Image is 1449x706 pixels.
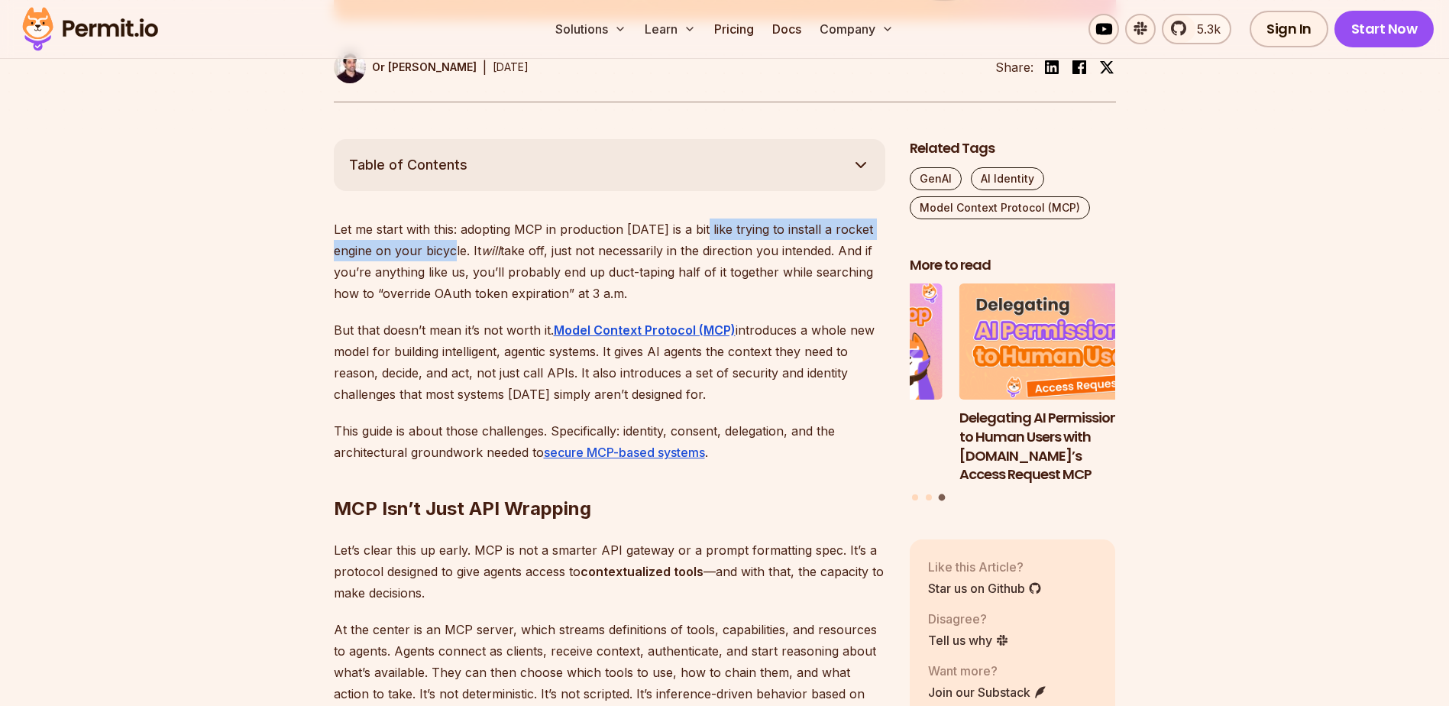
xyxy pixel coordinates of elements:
img: facebook [1070,58,1088,76]
h2: MCP Isn’t Just API Wrapping [334,436,885,521]
p: Let me start with this: adopting MCP in production [DATE] is a bit like trying to install a rocke... [334,219,885,304]
a: 5.3k [1162,14,1231,44]
p: But that doesn’t mean it’s not worth it. introduces a whole new model for building intelligent, a... [334,319,885,405]
li: Share: [995,58,1033,76]
li: 2 of 3 [736,283,943,484]
a: Star us on Github [928,579,1042,598]
h2: More to read [910,256,1116,275]
p: This guide is about those challenges. Specifically: identity, consent, delegation, and the archit... [334,420,885,463]
button: Company [813,14,900,44]
img: Or Weis [334,51,366,83]
button: Go to slide 2 [926,494,932,500]
a: Or [PERSON_NAME] [334,51,477,83]
p: Like this Article? [928,558,1042,576]
li: 3 of 3 [959,283,1166,484]
p: Disagree? [928,610,1009,628]
button: Go to slide 1 [912,494,918,500]
img: Permit logo [15,3,165,55]
a: Model Context Protocol (MCP) [910,196,1090,219]
a: Docs [766,14,807,44]
h3: Human-in-the-Loop for AI Agents: Best Practices, Frameworks, Use Cases, and Demo [736,409,943,484]
time: [DATE] [493,60,529,73]
span: 5.3k [1188,20,1221,38]
a: AI Identity [971,167,1044,190]
strong: contextualized tools [581,564,703,579]
a: Sign In [1250,11,1328,47]
button: Go to slide 3 [939,494,946,500]
h3: Delegating AI Permissions to Human Users with [DOMAIN_NAME]’s Access Request MCP [959,409,1166,484]
img: Delegating AI Permissions to Human Users with Permit.io’s Access Request MCP [959,283,1166,400]
em: will [481,243,500,258]
img: Human-in-the-Loop for AI Agents: Best Practices, Frameworks, Use Cases, and Demo [736,283,943,400]
p: Want more? [928,662,1047,680]
button: Solutions [549,14,632,44]
button: Table of Contents [334,139,885,191]
div: | [483,58,487,76]
a: Model Context Protocol (MCP) [554,322,736,338]
h2: Related Tags [910,139,1116,158]
a: GenAI [910,167,962,190]
div: Posts [910,283,1116,503]
p: Or [PERSON_NAME] [372,60,477,75]
a: secure MCP-based systems [544,445,705,460]
img: twitter [1099,60,1114,75]
a: Join our Substack [928,683,1047,701]
a: Delegating AI Permissions to Human Users with Permit.io’s Access Request MCPDelegating AI Permiss... [959,283,1166,484]
a: Start Now [1334,11,1434,47]
a: Tell us why [928,631,1009,649]
span: Table of Contents [349,154,467,176]
button: Learn [639,14,702,44]
img: linkedin [1043,58,1061,76]
a: Pricing [708,14,760,44]
p: Let’s clear this up early. MCP is not a smarter API gateway or a prompt formatting spec. It’s a p... [334,539,885,604]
